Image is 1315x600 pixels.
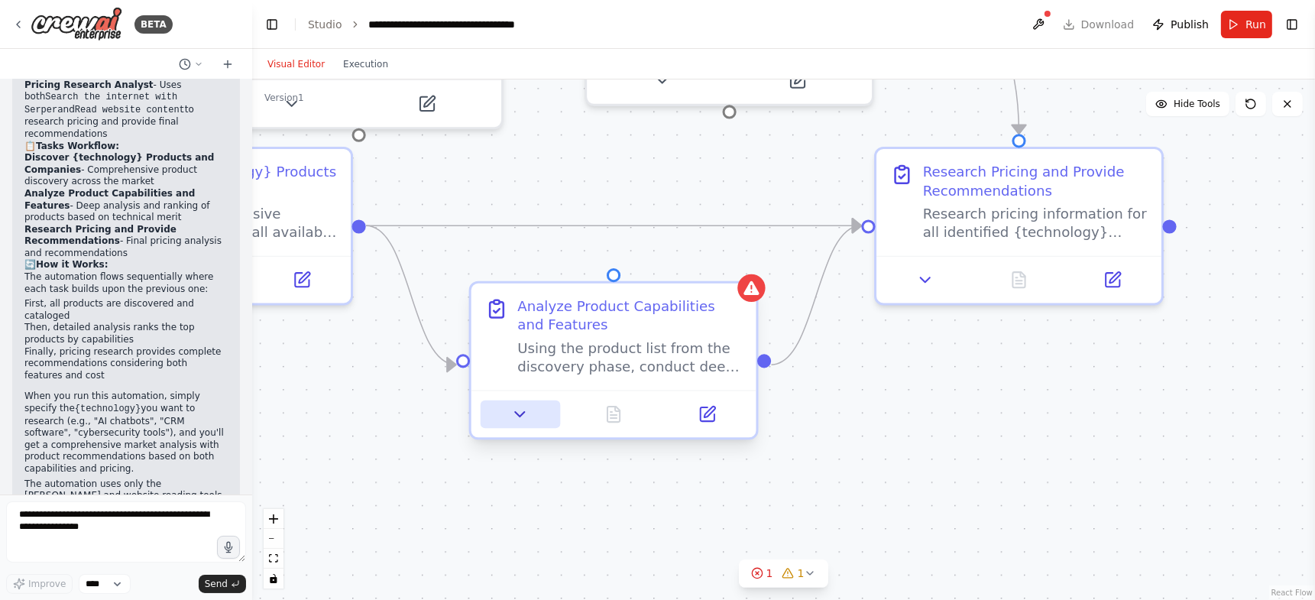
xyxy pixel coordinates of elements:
[264,92,304,104] div: Version 1
[24,152,214,175] strong: Discover {technology} Products and Companies
[63,147,353,306] div: Discover {technology} Products and CompaniesConduct comprehensive research to identify all availa...
[1073,266,1152,294] button: Open in side panel
[366,214,861,237] g: Edge from d27d2515-9ba5-4bee-94b4-ec4f0b0ff8dc to bea7f853-2009-488a-a6cb-40638e1513c1
[31,7,122,41] img: Logo
[361,90,492,118] button: Open in side panel
[1221,11,1272,38] button: Run
[469,286,759,445] div: Analyze Product Capabilities and FeaturesUsing the product list from the discovery phase, conduct...
[1281,14,1303,35] button: Show right sidebar
[24,391,228,475] p: When you run this automation, simply specify the you want to research (e.g., "AI chatbots", "CRM ...
[1146,92,1229,116] button: Hide Tools
[517,297,742,335] div: Analyze Product Capabilities and Features
[264,569,283,589] button: toggle interactivity
[173,55,209,73] button: Switch to previous chat
[970,266,1067,294] button: No output available
[923,163,1148,200] div: Research Pricing and Provide Recommendations
[75,404,141,414] code: {technology}
[24,271,228,295] p: The automation flows sequentially where each task builds upon the previous one:
[308,18,342,31] a: Studio
[1245,17,1266,32] span: Run
[923,205,1148,242] div: Research pricing information for all identified {technology} products, focusing especially on the...
[264,549,283,569] button: fit view
[1171,17,1209,32] span: Publish
[308,17,540,32] nav: breadcrumb
[667,401,747,428] button: Open in side panel
[262,266,342,294] button: Open in side panel
[24,298,228,322] li: First, all products are discovered and cataloged
[36,259,108,270] strong: How it Works:
[28,578,66,590] span: Improve
[24,478,228,538] p: The automation uses only the [PERSON_NAME] and website reading tools as requested and will provid...
[261,14,283,35] button: Hide left sidebar
[258,55,334,73] button: Visual Editor
[264,509,283,529] button: zoom in
[1174,98,1220,110] span: Hide Tools
[112,205,337,242] div: Conduct comprehensive research to identify all available products that provide {technology} solut...
[24,259,228,271] h2: 🔄
[798,566,805,581] span: 1
[205,578,228,590] span: Send
[565,401,662,428] button: No output available
[1146,11,1215,38] button: Publish
[199,575,246,593] button: Send
[215,55,240,73] button: Start a new chat
[739,559,829,588] button: 11
[24,79,228,141] li: - Uses both and to research pricing and provide final recommendations
[24,346,228,382] li: Finally, pricing research provides complete recommendations considering both features and cost
[366,214,456,376] g: Edge from d27d2515-9ba5-4bee-94b4-ec4f0b0ff8dc to 9ca1387a-4ced-4435-b1b7-33ef8768b5fb
[24,152,228,188] li: - Comprehensive product discovery across the market
[264,529,283,549] button: zoom out
[6,574,73,594] button: Improve
[772,214,862,376] g: Edge from 9ca1387a-4ced-4435-b1b7-33ef8768b5fb to bea7f853-2009-488a-a6cb-40638e1513c1
[874,147,1164,306] div: Research Pricing and Provide RecommendationsResearch pricing information for all identified {tech...
[75,105,185,115] code: Read website content
[24,188,195,211] strong: Analyze Product Capabilities and Features
[24,224,177,247] strong: Research Pricing and Provide Recommendations
[134,15,173,34] div: BETA
[1271,589,1313,597] a: React Flow attribution
[36,141,119,151] strong: Tasks Workflow:
[217,536,240,559] button: Click to speak your automation idea
[517,339,742,377] div: Using the product list from the discovery phase, conduct deep analysis of each {technology} produ...
[732,66,863,94] button: Open in side panel
[24,141,228,153] h2: 📋
[24,188,228,224] li: - Deep analysis and ranking of products based on technical merit
[24,322,228,345] li: Then, detailed analysis ranks the top products by capabilities
[334,55,397,73] button: Execution
[24,224,228,260] li: - Final pricing analysis and recommendations
[112,163,337,200] div: Discover {technology} Products and Companies
[264,509,283,589] div: React Flow controls
[24,92,177,115] code: Search the internet with Serper
[766,566,773,581] span: 1
[24,79,154,90] strong: Pricing Research Analyst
